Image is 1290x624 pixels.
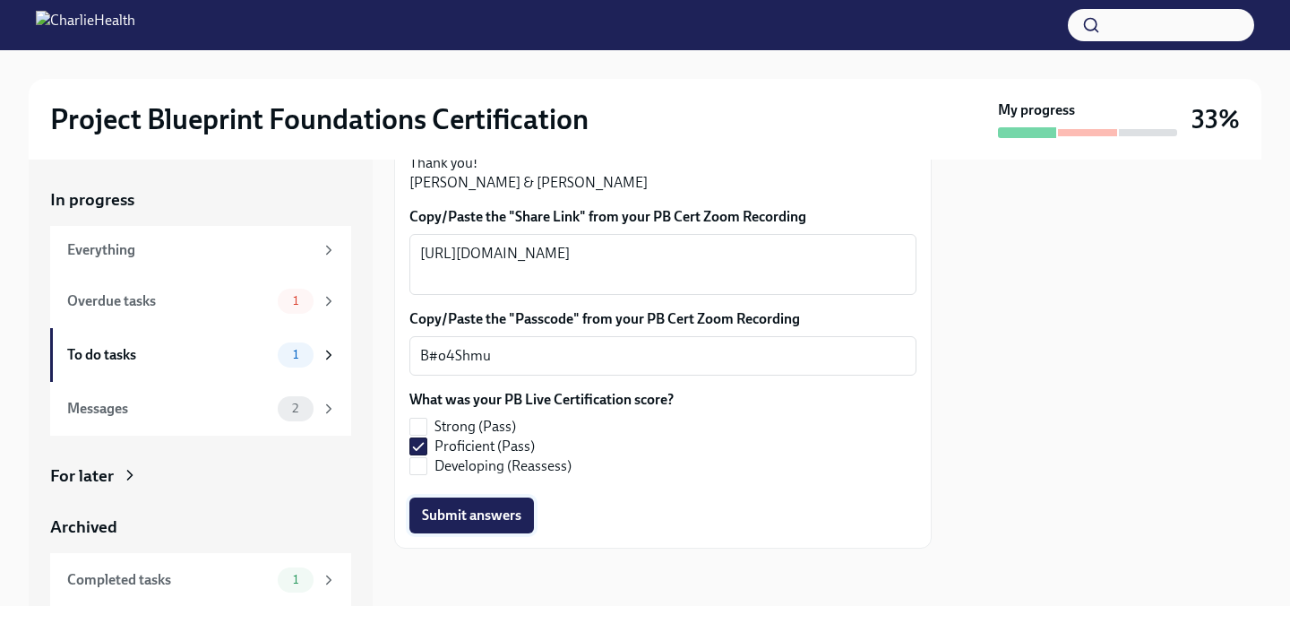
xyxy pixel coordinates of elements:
[1191,103,1240,135] h3: 33%
[420,243,906,286] textarea: [URL][DOMAIN_NAME]
[409,153,916,193] p: Thank you! [PERSON_NAME] & [PERSON_NAME]
[36,11,135,39] img: CharlieHealth
[67,240,314,260] div: Everything
[50,101,589,137] h2: Project Blueprint Foundations Certification
[282,294,309,308] span: 1
[282,348,309,361] span: 1
[409,207,916,227] label: Copy/Paste the "Share Link" from your PB Cert Zoom Recording
[434,437,535,456] span: Proficient (Pass)
[409,309,916,329] label: Copy/Paste the "Passcode" from your PB Cert Zoom Recording
[50,188,351,212] a: In progress
[67,399,271,419] div: Messages
[67,345,271,365] div: To do tasks
[67,570,271,590] div: Completed tasks
[50,516,351,539] a: Archived
[50,464,114,488] div: For later
[434,456,572,476] span: Developing (Reassess)
[50,328,351,382] a: To do tasks1
[50,382,351,436] a: Messages2
[50,274,351,328] a: Overdue tasks1
[50,553,351,607] a: Completed tasks1
[282,573,309,586] span: 1
[420,345,906,367] textarea: B#o4Shmu
[422,507,521,524] span: Submit answers
[281,402,309,415] span: 2
[409,390,674,410] label: What was your PB Live Certification score?
[409,498,534,533] button: Submit answers
[998,100,1075,120] strong: My progress
[50,464,351,488] a: For later
[67,291,271,311] div: Overdue tasks
[50,226,351,274] a: Everything
[434,417,516,437] span: Strong (Pass)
